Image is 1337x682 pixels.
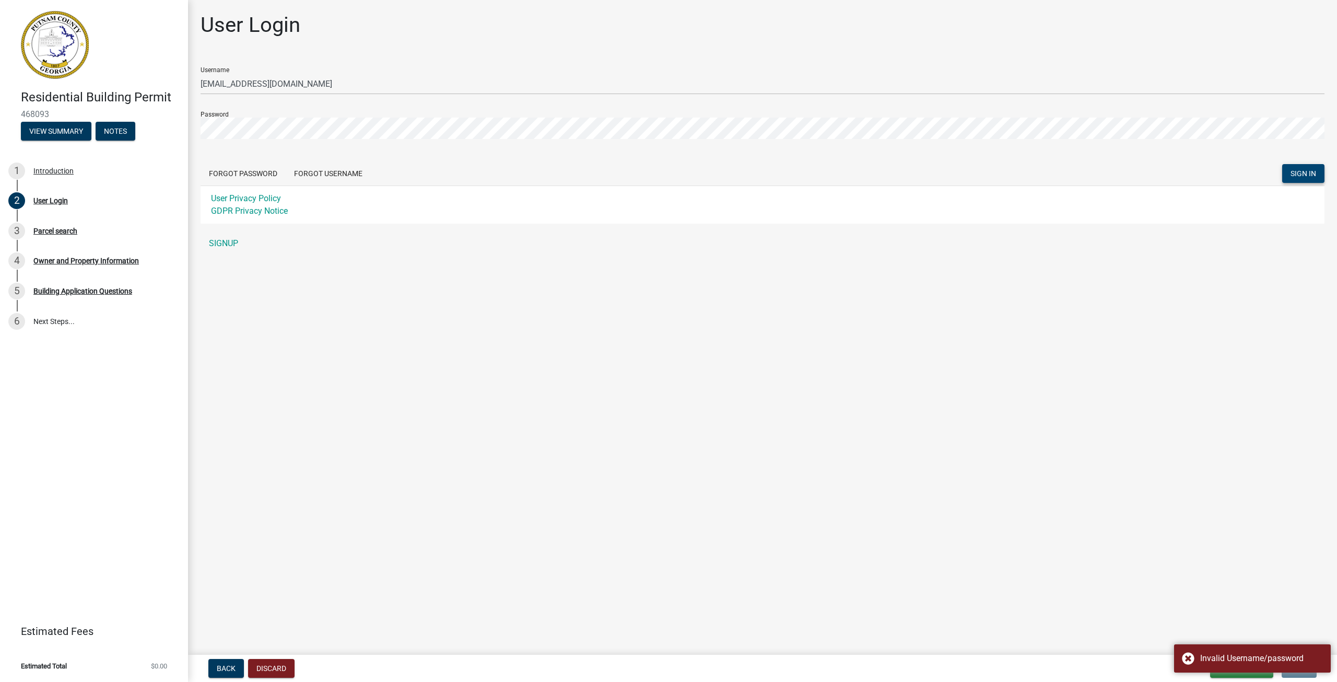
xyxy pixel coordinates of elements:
button: Discard [248,659,295,678]
span: Estimated Total [21,663,67,669]
div: Invalid Username/password [1200,652,1323,665]
a: User Privacy Policy [211,193,281,203]
div: 6 [8,313,25,330]
wm-modal-confirm: Summary [21,128,91,136]
button: Back [208,659,244,678]
img: Putnam County, Georgia [21,11,89,79]
div: User Login [33,197,68,204]
span: 468093 [21,109,167,119]
div: 3 [8,223,25,239]
button: Forgot Password [201,164,286,183]
span: SIGN IN [1291,169,1316,178]
wm-modal-confirm: Notes [96,128,135,136]
span: Back [217,664,236,673]
button: SIGN IN [1282,164,1324,183]
div: Building Application Questions [33,287,132,295]
div: 1 [8,163,25,179]
a: GDPR Privacy Notice [211,206,288,216]
button: Notes [96,122,135,141]
div: Parcel search [33,227,77,235]
h1: User Login [201,13,300,38]
div: 2 [8,192,25,209]
button: View Summary [21,122,91,141]
div: Introduction [33,167,74,175]
button: Forgot Username [286,164,371,183]
a: Estimated Fees [8,621,171,642]
div: 5 [8,283,25,299]
div: 4 [8,252,25,269]
a: SIGNUP [201,233,1324,254]
div: Owner and Property Information [33,257,139,264]
h4: Residential Building Permit [21,90,180,105]
span: $0.00 [151,663,167,669]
